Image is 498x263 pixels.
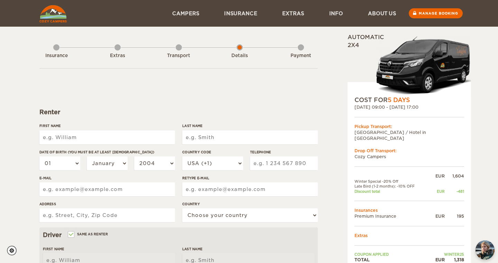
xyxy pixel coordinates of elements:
a: Manage booking [409,8,463,18]
div: Automatic 2x4 [348,34,471,96]
td: WINTER25 [429,252,464,257]
td: Extras [354,233,464,238]
div: 1,318 [445,257,464,263]
div: Insurance [37,53,75,59]
span: 5 Days [388,97,410,103]
label: Last Name [182,246,314,252]
label: Telephone [250,149,318,155]
img: Cozy Campers [39,5,67,22]
input: e.g. Street, City, Zip Code [39,208,175,222]
input: e.g. William [39,130,175,144]
td: [GEOGRAPHIC_DATA] / Hotel in [GEOGRAPHIC_DATA] [354,129,464,141]
div: Extras [99,53,137,59]
input: Same as renter [68,233,73,237]
label: Last Name [182,123,318,128]
td: Late Bird (1-2 months): -10% OFF [354,184,429,189]
td: Coupon applied [354,252,429,257]
a: Cookie settings [7,246,21,255]
div: EUR [429,213,445,219]
img: Stuttur-m-c-logo-2.png [375,36,471,96]
div: Pickup Transport: [354,124,464,129]
td: Cozy Campers [354,154,464,160]
label: Country Code [182,149,243,155]
div: 195 [445,213,464,219]
label: E-mail [39,175,175,181]
div: Drop Off Transport: [354,148,464,154]
label: First Name [43,246,175,252]
div: 1,604 [445,173,464,179]
div: Payment [282,53,320,59]
div: Transport [160,53,198,59]
td: Insurances [354,207,464,213]
td: Discount total [354,189,429,194]
td: TOTAL [354,257,429,263]
label: Address [39,201,175,207]
label: Retype E-mail [182,175,318,181]
div: EUR [429,189,445,194]
div: [DATE] 09:00 - [DATE] 17:00 [354,104,464,110]
button: chat-button [476,241,495,260]
div: Details [221,53,259,59]
div: EUR [429,173,445,179]
div: -481 [445,189,464,194]
td: Winter Special -20% Off [354,179,429,184]
label: Date of birth (You must be at least [DEMOGRAPHIC_DATA]) [39,149,175,155]
div: COST FOR [354,96,464,104]
img: Freyja at Cozy Campers [476,241,495,260]
input: e.g. Smith [182,130,318,144]
input: e.g. 1 234 567 890 [250,156,318,170]
label: Same as renter [68,231,108,237]
td: Premium Insurance [354,213,429,219]
label: First Name [39,123,175,128]
div: Renter [39,108,318,116]
div: Driver [43,231,314,239]
input: e.g. example@example.com [182,182,318,196]
input: e.g. example@example.com [39,182,175,196]
div: EUR [429,257,445,263]
label: Country [182,201,318,207]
